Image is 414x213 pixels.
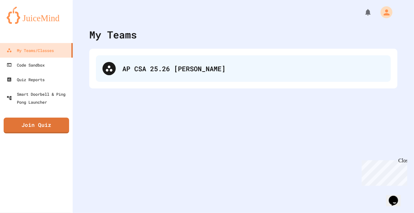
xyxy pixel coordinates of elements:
div: My Notifications [352,7,374,18]
iframe: chat widget [386,186,407,206]
a: Join Quiz [4,118,69,133]
div: AP CSA 25.26 [PERSON_NAME] [96,55,391,82]
div: Code Sandbox [7,61,45,69]
img: logo-orange.svg [7,7,66,24]
div: My Teams/Classes [7,46,54,54]
div: My Teams [89,27,137,42]
iframe: chat widget [359,158,407,186]
div: My Account [374,5,394,20]
div: Quiz Reports [7,76,45,83]
div: Smart Doorbell & Ping Pong Launcher [7,90,70,106]
div: Chat with us now!Close [3,3,46,42]
div: AP CSA 25.26 [PERSON_NAME] [122,64,384,74]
